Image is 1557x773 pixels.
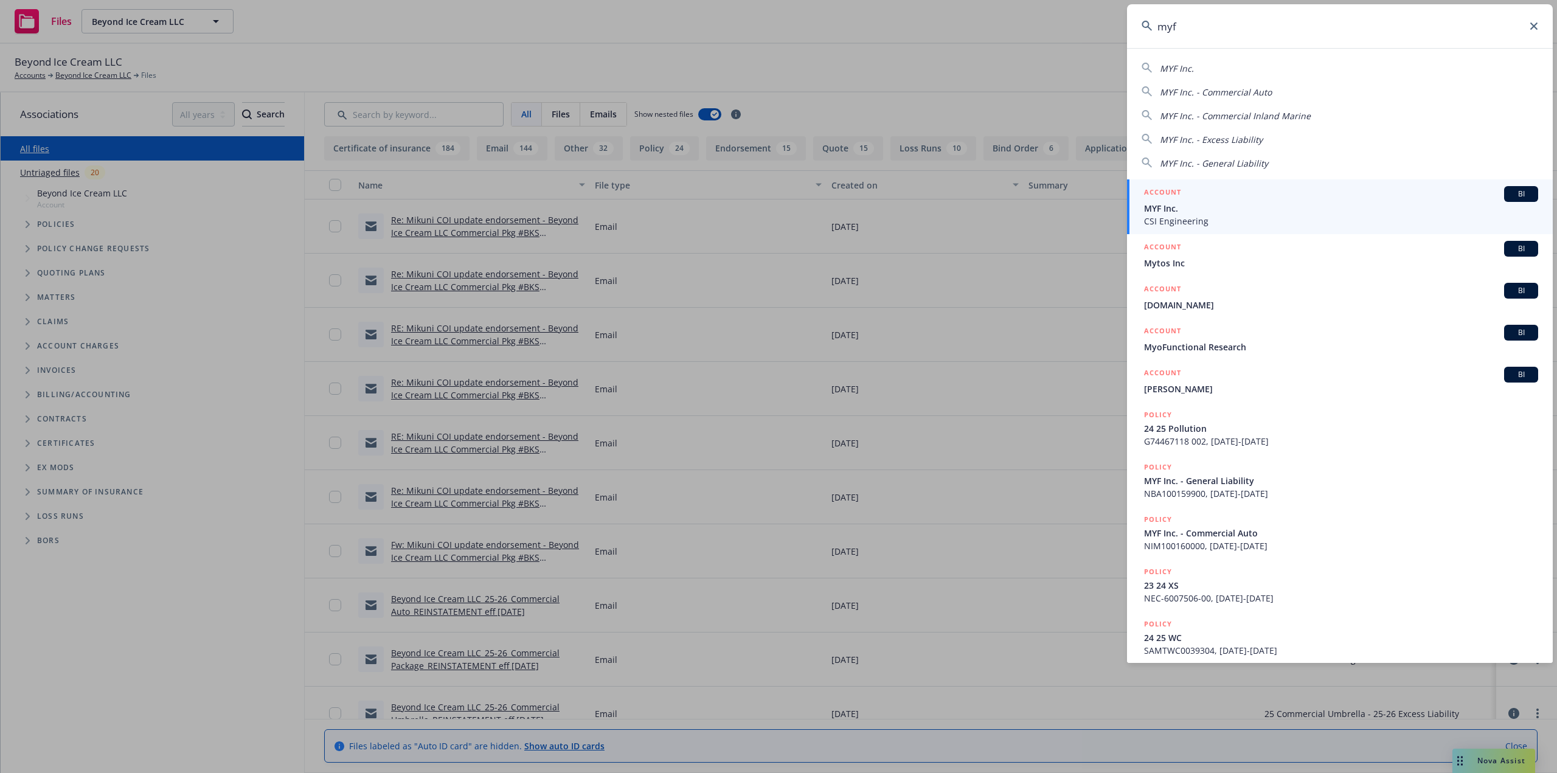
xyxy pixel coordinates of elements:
a: POLICY24 25 PollutionG74467118 002, [DATE]-[DATE] [1127,402,1553,454]
span: BI [1509,327,1533,338]
h5: ACCOUNT [1144,325,1181,339]
h5: ACCOUNT [1144,367,1181,381]
a: POLICY23 24 XSNEC-6007506-00, [DATE]-[DATE] [1127,559,1553,611]
h5: ACCOUNT [1144,283,1181,297]
h5: ACCOUNT [1144,241,1181,255]
h5: POLICY [1144,566,1172,578]
a: ACCOUNTBIMytos Inc [1127,234,1553,276]
span: [DOMAIN_NAME] [1144,299,1538,311]
span: [PERSON_NAME] [1144,383,1538,395]
span: SAMTWC0039304, [DATE]-[DATE] [1144,644,1538,657]
span: MYF Inc. - Commercial Auto [1160,86,1272,98]
h5: POLICY [1144,409,1172,421]
h5: POLICY [1144,513,1172,525]
span: MYF Inc. - Commercial Inland Marine [1160,110,1311,122]
span: MyoFunctional Research [1144,341,1538,353]
span: MYF Inc. - Commercial Auto [1144,527,1538,539]
input: Search... [1127,4,1553,48]
a: ACCOUNTBI[PERSON_NAME] [1127,360,1553,402]
span: G74467118 002, [DATE]-[DATE] [1144,435,1538,448]
a: POLICYMYF Inc. - General LiabilityNBA100159900, [DATE]-[DATE] [1127,454,1553,507]
span: MYF Inc. - Excess Liability [1160,134,1263,145]
span: MYF Inc. [1144,202,1538,215]
h5: ACCOUNT [1144,186,1181,201]
span: CSI Engineering [1144,215,1538,227]
span: MYF Inc. - General Liability [1160,158,1268,169]
h5: POLICY [1144,461,1172,473]
span: 24 25 Pollution [1144,422,1538,435]
span: MYF Inc. [1160,63,1194,74]
span: NIM100160000, [DATE]-[DATE] [1144,539,1538,552]
a: ACCOUNTBIMYF Inc.CSI Engineering [1127,179,1553,234]
span: BI [1509,189,1533,199]
span: BI [1509,285,1533,296]
a: ACCOUNTBI[DOMAIN_NAME] [1127,276,1553,318]
a: POLICYMYF Inc. - Commercial AutoNIM100160000, [DATE]-[DATE] [1127,507,1553,559]
span: BI [1509,243,1533,254]
span: NBA100159900, [DATE]-[DATE] [1144,487,1538,500]
span: MYF Inc. - General Liability [1144,474,1538,487]
span: NEC-6007506-00, [DATE]-[DATE] [1144,592,1538,605]
span: BI [1509,369,1533,380]
a: ACCOUNTBIMyoFunctional Research [1127,318,1553,360]
a: POLICY24 25 WCSAMTWC0039304, [DATE]-[DATE] [1127,611,1553,664]
span: 24 25 WC [1144,631,1538,644]
span: Mytos Inc [1144,257,1538,269]
h5: POLICY [1144,618,1172,630]
span: 23 24 XS [1144,579,1538,592]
